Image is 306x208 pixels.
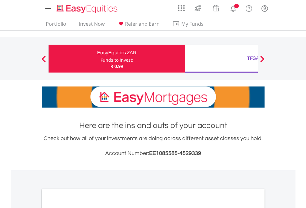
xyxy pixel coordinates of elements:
[42,120,265,131] h1: Here are the ins and outs of your account
[115,21,162,30] a: Refer and Earn
[125,20,160,27] span: Refer and Earn
[110,63,123,69] span: R 0.99
[149,150,201,156] span: EE1085585-4529339
[54,2,120,14] a: Home page
[37,59,50,65] button: Previous
[225,2,241,14] a: Notifications
[42,86,265,108] img: EasyMortage Promotion Banner
[172,20,213,28] span: My Funds
[256,59,269,65] button: Next
[193,3,203,13] img: thrive-v2.svg
[257,2,273,15] a: My Profile
[101,57,133,63] div: Funds to invest:
[43,21,69,30] a: Portfolio
[241,2,257,14] a: FAQ's and Support
[42,134,265,158] div: Check out how all of your investments are doing across different asset classes you hold.
[178,5,185,11] img: grid-menu-icon.svg
[211,3,221,13] img: vouchers-v2.svg
[52,48,181,57] div: EasyEquities ZAR
[174,2,189,11] a: AppsGrid
[207,2,225,13] a: Vouchers
[55,4,120,14] img: EasyEquities_Logo.png
[42,149,265,158] h3: Account Number:
[76,21,107,30] a: Invest Now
